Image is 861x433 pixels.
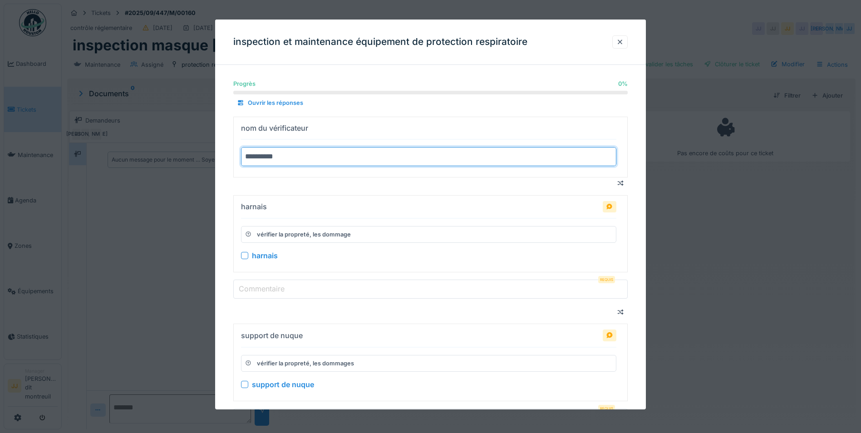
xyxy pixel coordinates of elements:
[241,122,308,133] div: nom du vérificateur
[233,79,256,88] div: Progrès
[598,276,615,283] div: Requis
[233,91,628,94] progress: 0 %
[241,330,303,341] div: support de nuque
[237,120,624,173] summary: nom du vérificateur
[233,36,527,48] h3: inspection et maintenance équipement de protection respiratoire
[598,405,615,412] div: Requis
[252,250,278,261] div: harnais
[241,201,267,212] div: harnais
[257,359,354,367] div: vérifier la propreté, les dommages
[237,328,624,397] summary: support de nuquevérifier la propreté, les dommages support de nuque
[233,97,307,109] div: Ouvrir les réponses
[237,199,624,268] summary: harnaisvérifier la propreté, les dommage harnais
[252,379,314,390] div: support de nuque
[257,230,351,239] div: vérifier la propreté, les dommage
[618,79,628,88] div: 0 %
[237,283,286,294] label: Commentaire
